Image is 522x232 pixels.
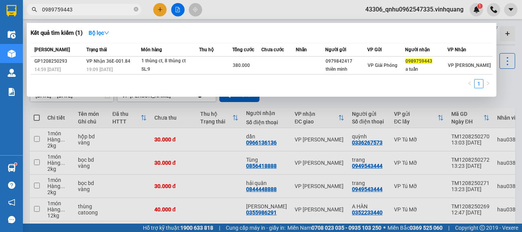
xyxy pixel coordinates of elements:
[367,47,382,52] span: VP Gửi
[405,58,432,64] span: 0989759443
[34,47,70,52] span: [PERSON_NAME]
[448,63,491,68] span: VP [PERSON_NAME]
[86,67,113,72] span: 19:09 [DATE]
[233,63,250,68] span: 380.000
[8,164,16,172] img: warehouse-icon
[232,47,254,52] span: Tổng cước
[134,7,138,11] span: close-circle
[8,31,16,39] img: warehouse-icon
[83,27,115,39] button: Bộ lọcdown
[8,88,16,96] img: solution-icon
[486,81,490,86] span: right
[42,5,132,14] input: Tìm tên, số ĐT hoặc mã đơn
[8,182,15,189] span: question-circle
[483,79,493,88] button: right
[86,47,107,52] span: Trạng thái
[368,63,397,68] span: VP Giải Phóng
[326,57,367,65] div: 0979842417
[261,47,284,52] span: Chưa cước
[8,216,15,223] span: message
[326,65,367,73] div: thiên minh
[6,5,16,16] img: logo-vxr
[405,47,430,52] span: Người nhận
[32,7,37,12] span: search
[134,6,138,13] span: close-circle
[34,57,84,65] div: GP1208250293
[141,47,162,52] span: Món hàng
[483,79,493,88] li: Next Page
[141,57,199,65] div: 1 thùng ct, 8 thùng ct
[325,47,346,52] span: Người gửi
[8,199,15,206] span: notification
[465,79,474,88] button: left
[31,29,83,37] h3: Kết quả tìm kiếm ( 1 )
[405,65,447,73] div: a tuấn
[15,163,17,165] sup: 1
[89,30,109,36] strong: Bộ lọc
[86,58,130,64] span: VP Nhận 36E-001.84
[141,65,199,74] div: SL: 9
[447,47,466,52] span: VP Nhận
[104,30,109,36] span: down
[296,47,307,52] span: Nhãn
[8,69,16,77] img: warehouse-icon
[475,79,483,88] a: 1
[199,47,214,52] span: Thu hộ
[34,67,61,72] span: 14:59 [DATE]
[467,81,472,86] span: left
[8,50,16,58] img: warehouse-icon
[465,79,474,88] li: Previous Page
